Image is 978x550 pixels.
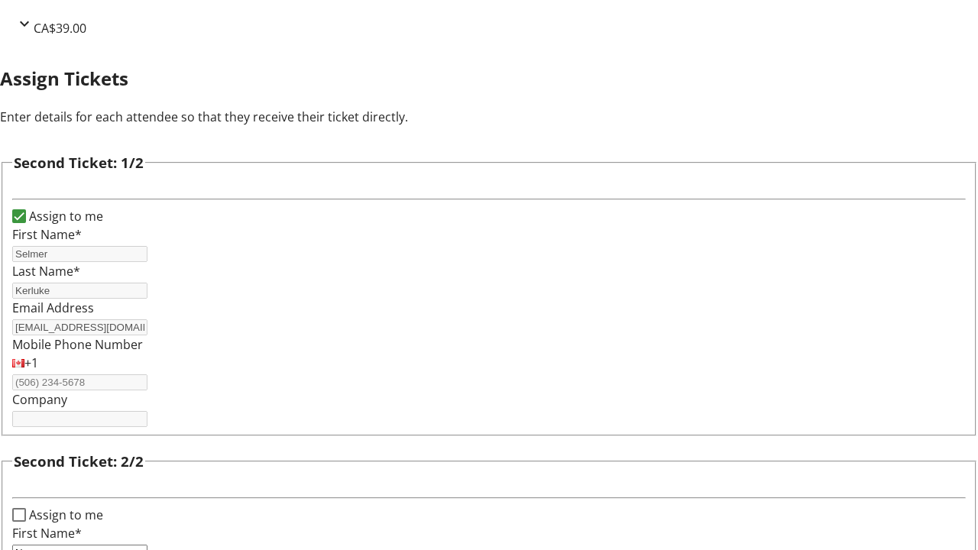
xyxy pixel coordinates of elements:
[12,336,143,353] label: Mobile Phone Number
[12,263,80,280] label: Last Name*
[12,391,67,408] label: Company
[12,525,82,542] label: First Name*
[26,207,103,225] label: Assign to me
[12,299,94,316] label: Email Address
[14,152,144,173] h3: Second Ticket: 1/2
[12,374,147,390] input: (506) 234-5678
[12,226,82,243] label: First Name*
[26,506,103,524] label: Assign to me
[34,20,86,37] span: CA$39.00
[14,451,144,472] h3: Second Ticket: 2/2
